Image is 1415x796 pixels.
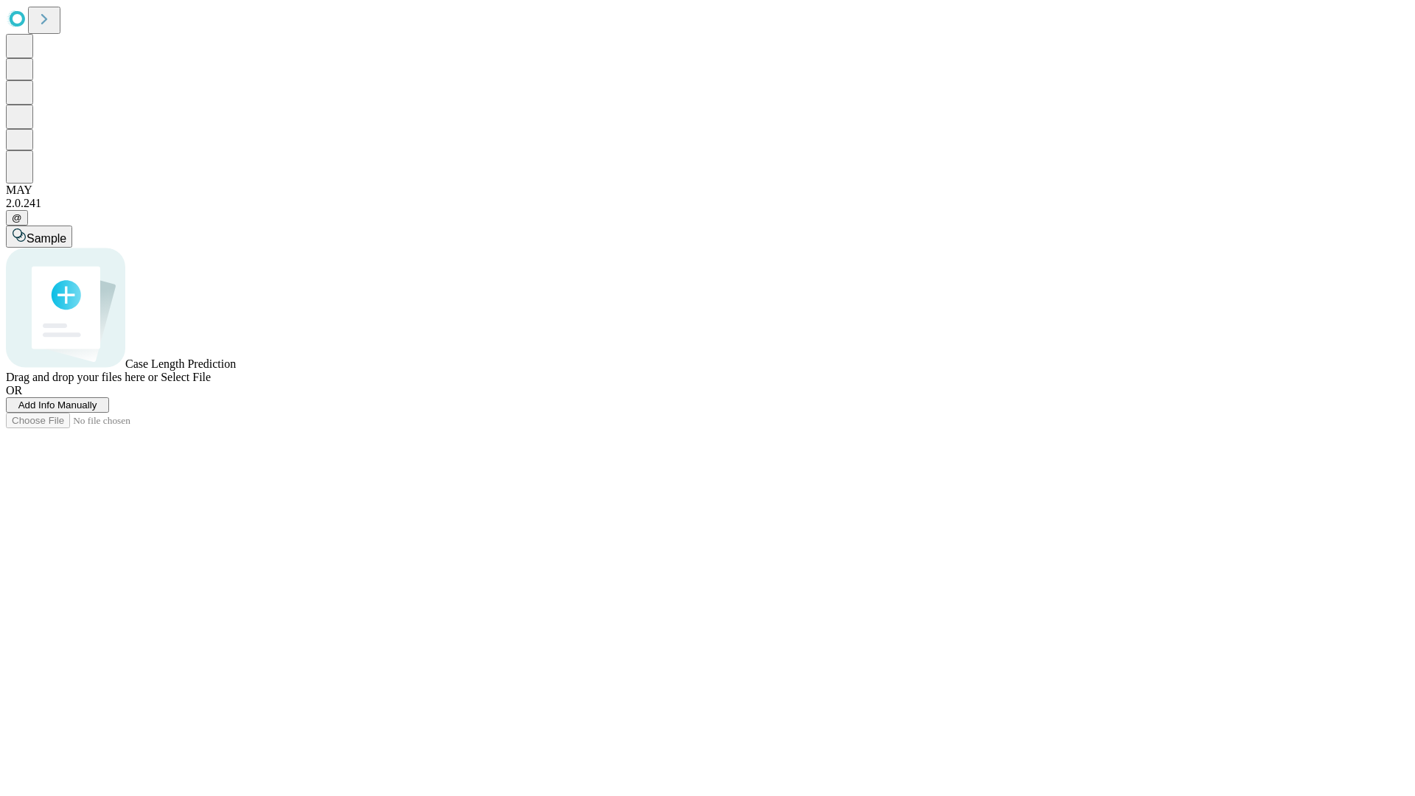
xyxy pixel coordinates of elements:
button: @ [6,210,28,226]
span: @ [12,212,22,223]
span: Drag and drop your files here or [6,371,158,383]
span: Select File [161,371,211,383]
span: Sample [27,232,66,245]
div: 2.0.241 [6,197,1409,210]
span: OR [6,384,22,397]
span: Add Info Manually [18,399,97,411]
span: Case Length Prediction [125,357,236,370]
button: Sample [6,226,72,248]
div: MAY [6,184,1409,197]
button: Add Info Manually [6,397,109,413]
